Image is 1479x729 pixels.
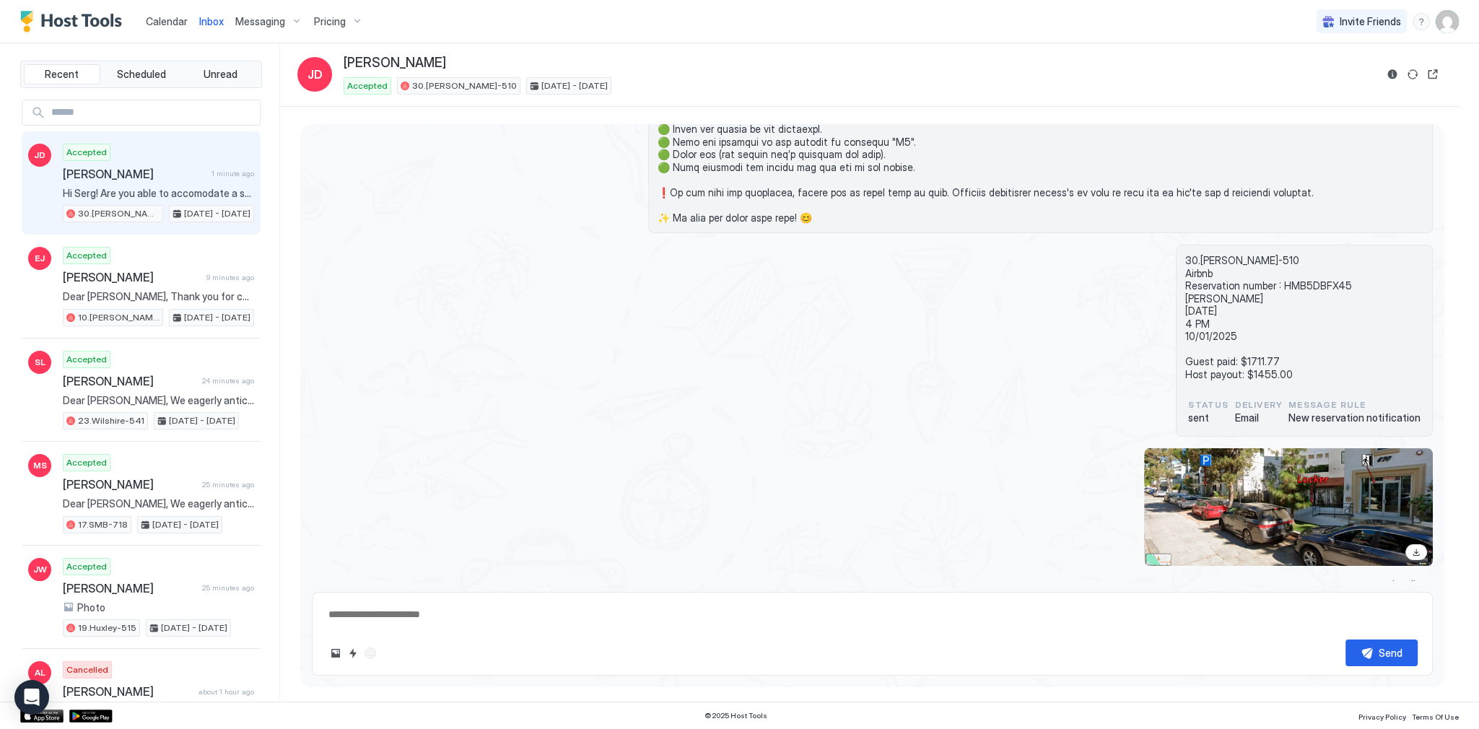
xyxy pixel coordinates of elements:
span: Accepted [347,79,388,92]
div: View image [1144,448,1433,566]
div: tab-group [20,61,262,88]
span: [PERSON_NAME] [344,55,446,71]
span: 9 minutes ago [206,273,254,282]
span: Cancelled [66,663,108,676]
span: 30.[PERSON_NAME]-510 [412,79,517,92]
span: 25 minutes ago [202,480,254,489]
span: Calendar [146,15,188,27]
span: Accepted [66,353,107,366]
a: Google Play Store [69,710,113,723]
button: Reservation information [1384,66,1401,83]
span: 23.Wilshire-541 [78,414,144,427]
span: Accepted [66,456,107,469]
span: Privacy Policy [1358,712,1406,721]
button: Recent [24,64,100,84]
span: Delivery [1234,398,1283,411]
span: Dear [PERSON_NAME], Thank you for choosing to stay at our apartment. 📅 I’d like to confirm your r... [63,290,254,303]
span: New reservation notification [1288,411,1421,424]
span: [DATE] - [DATE] [184,207,250,220]
span: status [1188,398,1229,411]
span: [DATE] - [DATE] [152,518,219,531]
span: Scheduled [117,68,166,81]
button: Quick reply [344,645,362,662]
a: Calendar [146,14,188,29]
span: [PERSON_NAME] [63,167,206,181]
a: Inbox [199,14,224,29]
span: about 1 hour ago [198,687,254,697]
button: Send [1345,639,1418,666]
button: Scheduled [103,64,180,84]
span: Accepted [66,146,107,159]
span: Email [1234,411,1283,424]
a: App Store [20,710,64,723]
span: 30.[PERSON_NAME]-510 [78,207,160,220]
span: Photo [77,601,105,614]
span: Hi Serg! Are you able to accomodate a stay for 7 night stay for 24th - 1st? Please confirm. [63,187,254,200]
span: Message Rule [1288,398,1421,411]
span: 10.[PERSON_NAME]-203 [78,311,160,324]
span: Accepted [66,249,107,262]
span: [PERSON_NAME] [63,374,196,388]
span: © 2025 Host Tools [704,711,767,720]
span: 17.SMB-718 [78,518,128,531]
span: Pricing [314,15,346,28]
span: Accepted [66,560,107,573]
span: Messaging [235,15,285,28]
span: [DATE] - [DATE] [541,79,608,92]
span: JD [34,149,45,162]
span: 25 minutes ago [202,583,254,593]
span: JW [33,563,47,576]
span: [PERSON_NAME] [63,270,201,284]
span: JD [307,66,323,83]
span: Terms Of Use [1412,712,1459,721]
button: Sync reservation [1404,66,1421,83]
input: Input Field [45,100,260,125]
button: Upload image [327,645,344,662]
button: Open reservation [1424,66,1441,83]
span: AL [35,666,45,679]
span: 30.[PERSON_NAME]-510 Airbnb Reservation number : HMB5DBFX45 [PERSON_NAME] [DATE] 4 PM 10/01/2025 ... [1185,254,1423,380]
span: [DATE] - [DATE] [184,311,250,324]
div: User profile [1436,10,1459,33]
a: Privacy Policy [1358,708,1406,723]
span: 19.Huxley-515 [78,621,136,634]
span: Loading... [1392,577,1433,588]
span: Invite Friends [1340,15,1401,28]
span: [DATE] - [DATE] [169,414,235,427]
a: Terms Of Use [1412,708,1459,723]
div: menu [1413,13,1430,30]
span: MS [33,459,47,472]
span: [PERSON_NAME] [63,477,196,492]
span: EJ [35,252,45,265]
span: [PERSON_NAME] [63,684,193,699]
div: Send [1379,645,1402,660]
span: Unread [204,68,237,81]
a: Download [1405,544,1427,560]
span: SL [35,356,45,369]
span: [PERSON_NAME] [63,581,196,595]
span: Inbox [199,15,224,27]
span: 1 minute ago [211,169,254,178]
span: [DATE] - [DATE] [161,621,227,634]
button: Unread [182,64,258,84]
span: Dear [PERSON_NAME], We eagerly anticipate your arrival [DATE] and would appreciate knowing your e... [63,497,254,510]
a: Host Tools Logo [20,11,128,32]
span: Recent [45,68,79,81]
span: Dear [PERSON_NAME], We eagerly anticipate your arrival [DATE] and would appreciate knowing your e... [63,394,254,407]
span: 24 minutes ago [202,376,254,385]
span: sent [1188,411,1229,424]
div: Open Intercom Messenger [14,680,49,715]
